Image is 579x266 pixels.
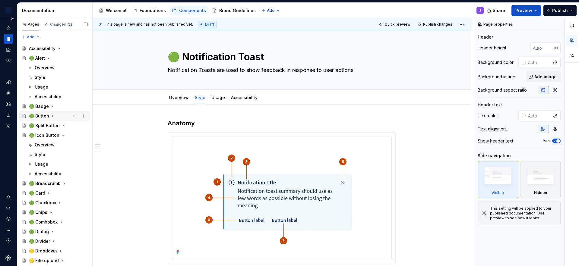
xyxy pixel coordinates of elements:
button: Share [484,5,509,16]
div: Usage [35,84,48,90]
div: 🟢 Divider [29,238,50,244]
button: Expand sidebar [8,14,17,23]
div: 🟢 Combobox [29,219,58,225]
div: Brand Guidelines [219,8,256,14]
div: Style [192,91,208,104]
div: Text color [478,113,498,119]
button: Quick preview [377,20,413,29]
div: 🟢 Alert [29,55,45,61]
div: Side navigation [478,153,511,159]
span: Preview [515,8,532,14]
div: Accessibility [35,94,61,100]
a: 🟢 Chips [19,208,90,217]
a: 🟢 Divider [19,236,90,246]
button: Add [19,33,42,41]
div: Accessibility [229,91,260,104]
a: Storybook stories [4,110,13,120]
a: Code automation [4,56,13,65]
div: Visible [492,190,504,195]
button: Contact support [4,225,13,234]
a: 🟢 Badge [19,102,90,111]
div: 🟢 Icon Button [29,132,59,138]
div: Welcome! [106,8,126,14]
div: Hidden [534,190,547,195]
div: Text alignment [478,126,507,132]
a: Style [25,150,90,159]
span: Add image [534,74,557,80]
input: Auto [530,42,554,53]
span: 32 [67,22,73,27]
a: Overview [169,95,189,100]
a: 🟢 Dialog [19,227,90,236]
input: Auto [526,110,550,121]
div: Header [478,34,493,40]
div: Overview [35,142,55,148]
textarea: Notification Toasts are used to show feedback in response to user actions. [166,65,394,75]
span: Share [493,8,505,14]
span: Add [27,35,34,39]
a: Analytics [4,45,13,55]
a: Usage [25,82,90,92]
a: Components [169,6,208,15]
div: Accessibility [35,171,61,177]
a: Overview [25,140,90,150]
a: Accessibility [25,169,90,179]
div: Documentation [22,8,90,14]
div: 🟢 Dialog [29,229,49,235]
a: 🟡 Dropdown [19,246,90,256]
div: J [479,8,481,13]
p: px [554,45,558,50]
div: Data sources [4,121,13,130]
div: Header text [478,102,502,108]
button: Add image [526,71,561,82]
div: Overview [35,65,55,71]
div: 🟢 Breadcrumb [29,180,61,186]
button: Publish changes [416,20,455,29]
a: Welcome! [96,6,129,15]
svg: Supernova Logo [5,255,11,261]
div: Documentation [4,34,13,44]
div: Hidden [520,161,561,198]
a: 🟢 Split Button [19,121,90,130]
button: Search ⌘K [4,203,13,213]
div: Foundations [140,8,166,14]
a: 🟡 File upload [19,256,90,265]
a: 🟢 Alert [19,53,90,63]
span: Publish changes [423,22,452,27]
a: Usage [211,95,225,100]
div: Notifications [4,192,13,202]
a: Accessibility [25,92,90,102]
img: e2a5b078-0b6a-41b7-8989-d7f554be194d.png [5,7,12,14]
a: 🟢 Icon Button [19,130,90,140]
span: Draft [205,22,214,27]
a: Accessibility [231,95,258,100]
a: Design tokens [4,77,13,87]
div: Background aspect ratio [478,87,527,93]
input: Auto [526,57,550,68]
a: Foundations [130,6,168,15]
button: Publish [543,5,577,16]
h3: Anatomy [168,119,396,127]
a: Settings [4,214,13,224]
div: Style [35,152,45,158]
div: 🟢 Chips [29,209,47,215]
a: 🟢 Combobox [19,217,90,227]
a: 🟢 Breadcrumb [19,179,90,188]
div: Page tree [96,5,258,17]
a: Style [195,95,205,100]
div: Style [35,74,45,80]
a: Usage [25,159,90,169]
div: 🟡 File upload [29,258,59,264]
a: Components [4,88,13,98]
div: Changes [50,22,73,27]
div: Assets [4,99,13,109]
span: Quick preview [384,22,410,27]
div: Usage [35,161,48,167]
div: Show header text [478,138,513,144]
a: Home [4,23,13,33]
button: Add [259,6,282,15]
